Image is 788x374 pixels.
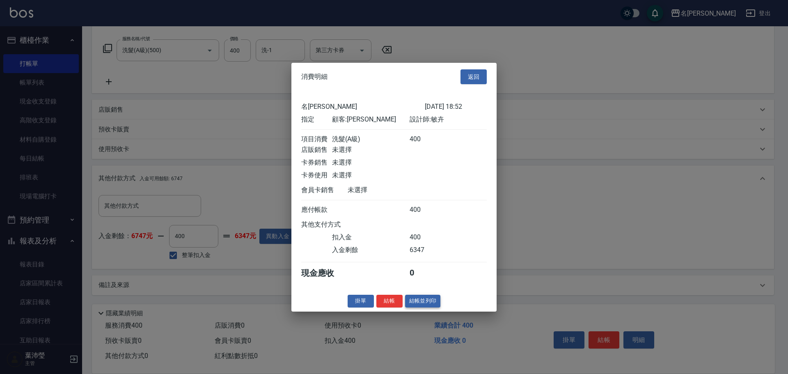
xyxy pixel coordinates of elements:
div: 400 [410,233,440,242]
div: 現金應收 [301,268,348,279]
div: 未選擇 [332,158,409,167]
div: 設計師: 敏卉 [410,115,487,124]
div: 指定 [301,115,332,124]
span: 消費明細 [301,73,328,81]
div: 顧客: [PERSON_NAME] [332,115,409,124]
div: 名[PERSON_NAME] [301,103,425,111]
button: 返回 [460,69,487,84]
div: 未選擇 [332,146,409,154]
div: 400 [410,206,440,214]
div: 入金剩餘 [332,246,409,255]
div: 會員卡銷售 [301,186,348,195]
div: 卡券銷售 [301,158,332,167]
div: 未選擇 [332,171,409,180]
div: 洗髮(A級) [332,135,409,144]
div: 0 [410,268,440,279]
div: 未選擇 [348,186,425,195]
div: 卡券使用 [301,171,332,180]
div: 400 [410,135,440,144]
div: 6347 [410,246,440,255]
div: 應付帳款 [301,206,332,214]
button: 結帳 [376,295,403,307]
div: 項目消費 [301,135,332,144]
div: [DATE] 18:52 [425,103,487,111]
div: 店販銷售 [301,146,332,154]
button: 掛單 [348,295,374,307]
button: 結帳並列印 [405,295,441,307]
div: 其他支付方式 [301,220,363,229]
div: 扣入金 [332,233,409,242]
